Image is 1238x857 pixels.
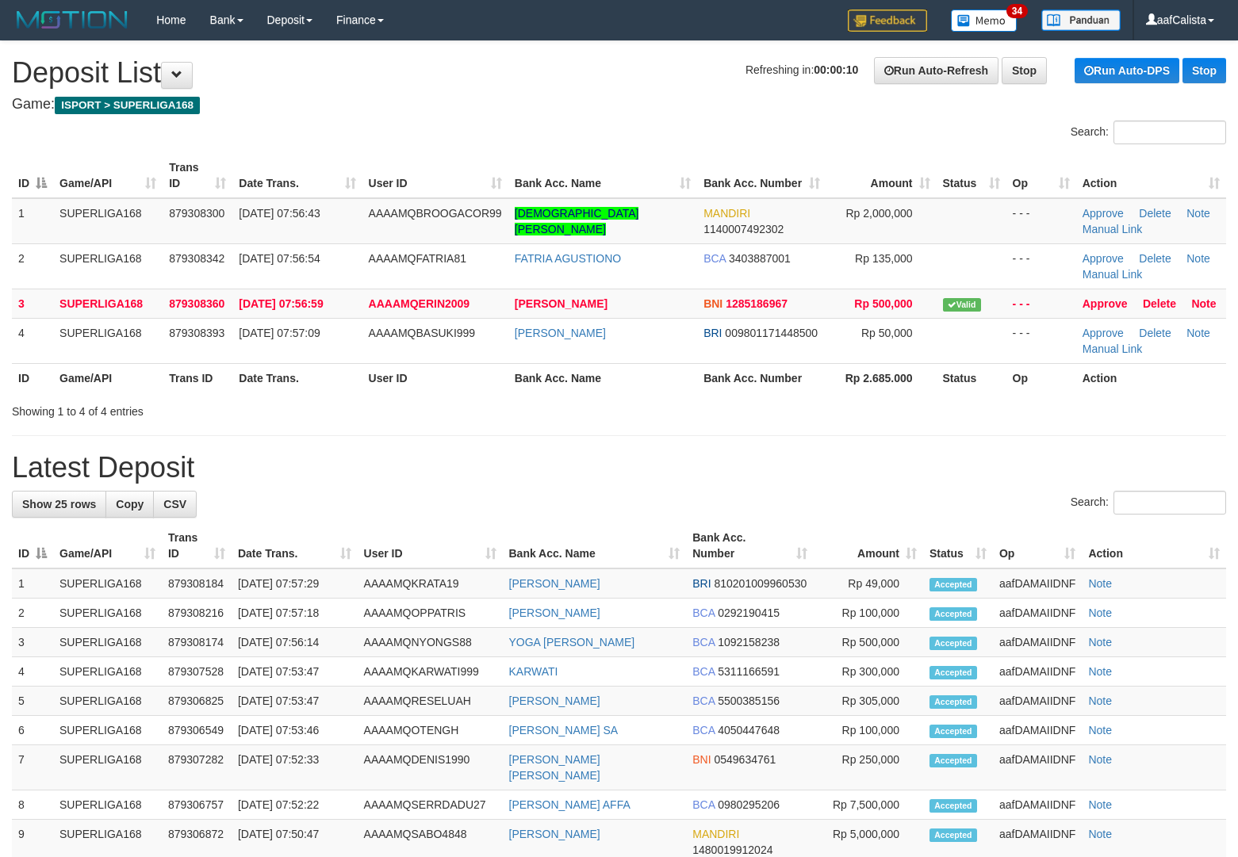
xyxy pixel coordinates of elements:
td: SUPERLIGA168 [53,318,163,363]
span: Copy 0292190415 to clipboard [718,606,780,619]
span: BCA [692,798,715,811]
th: Status: activate to sort column ascending [923,523,993,568]
span: BNI [703,297,722,310]
th: Game/API: activate to sort column ascending [53,523,162,568]
th: Op [1006,363,1076,392]
td: 879306549 [162,716,232,745]
td: 5 [12,687,53,716]
span: MANDIRI [703,207,750,220]
th: Trans ID [163,363,232,392]
span: 879308360 [169,297,224,310]
td: 879308174 [162,628,232,657]
td: 879307282 [162,745,232,790]
a: Approve [1083,252,1124,265]
span: Rp 135,000 [855,252,912,265]
a: Note [1088,577,1112,590]
th: Rp 2.685.000 [826,363,936,392]
img: Button%20Memo.svg [951,10,1018,32]
td: aafDAMAIIDNF [993,628,1082,657]
span: BCA [692,636,715,648]
span: 879308393 [169,327,224,339]
td: SUPERLIGA168 [53,568,162,599]
span: BRI [703,327,722,339]
strong: 00:00:10 [814,63,858,76]
span: CSV [163,498,186,511]
td: SUPERLIGA168 [53,289,163,318]
td: Rp 305,000 [814,687,923,716]
td: - - - [1006,243,1076,289]
td: [DATE] 07:57:29 [232,568,358,599]
a: FATRIA AGUSTIONO [515,252,621,265]
span: Copy 4050447648 to clipboard [718,724,780,736]
a: Manual Link [1083,223,1143,235]
span: Accepted [929,799,977,813]
a: Approve [1083,207,1124,220]
span: Accepted [929,607,977,621]
td: SUPERLIGA168 [53,628,162,657]
a: Note [1088,724,1112,736]
img: Feedback.jpg [848,10,927,32]
span: Copy 1140007492302 to clipboard [703,223,784,235]
span: Copy 1092158238 to clipboard [718,636,780,648]
td: SUPERLIGA168 [53,745,162,790]
h1: Latest Deposit [12,452,1226,484]
th: Game/API [53,363,163,392]
span: Accepted [929,754,977,767]
th: Amount: activate to sort column ascending [826,153,936,198]
th: Status: activate to sort column ascending [937,153,1006,198]
td: SUPERLIGA168 [53,657,162,687]
td: AAAAMQSERRDADU27 [358,790,503,820]
a: Manual Link [1083,268,1143,281]
a: [PERSON_NAME] [515,297,608,310]
span: BCA [692,694,715,707]
a: Show 25 rows [12,491,106,518]
td: aafDAMAIIDNF [993,687,1082,716]
td: AAAAMQKARWATI999 [358,657,503,687]
td: Rp 500,000 [814,628,923,657]
a: Run Auto-Refresh [874,57,998,84]
td: - - - [1006,289,1076,318]
a: Note [1088,694,1112,707]
span: BRI [692,577,711,590]
span: Rp 2,000,000 [845,207,912,220]
td: 879306825 [162,687,232,716]
td: [DATE] 07:52:33 [232,745,358,790]
span: AAAAMQERIN2009 [369,297,470,310]
label: Search: [1071,121,1226,144]
span: ISPORT > SUPERLIGA168 [55,97,200,114]
td: 879308184 [162,568,232,599]
td: aafDAMAIIDNF [993,745,1082,790]
th: Bank Acc. Number [697,363,826,392]
td: aafDAMAIIDNF [993,568,1082,599]
td: - - - [1006,318,1076,363]
span: Copy 009801171448500 to clipboard [725,327,818,339]
a: Approve [1083,327,1124,339]
a: CSV [153,491,197,518]
a: [DEMOGRAPHIC_DATA][PERSON_NAME] [515,207,639,235]
td: AAAAMQNYONGS88 [358,628,503,657]
th: User ID: activate to sort column ascending [358,523,503,568]
td: 3 [12,289,53,318]
a: Delete [1143,297,1176,310]
span: MANDIRI [692,828,739,840]
th: Date Trans.: activate to sort column ascending [232,153,362,198]
span: BCA [692,665,715,678]
a: Note [1088,636,1112,648]
th: Op: activate to sort column ascending [993,523,1082,568]
td: aafDAMAIIDNF [993,790,1082,820]
a: Stop [1182,58,1226,83]
td: aafDAMAIIDNF [993,657,1082,687]
td: 879307528 [162,657,232,687]
td: [DATE] 07:53:47 [232,687,358,716]
span: Copy 3403887001 to clipboard [729,252,791,265]
span: [DATE] 07:56:59 [239,297,323,310]
td: Rp 49,000 [814,568,923,599]
td: AAAAMQOPPATRIS [358,599,503,628]
span: Copy 810201009960530 to clipboard [714,577,807,590]
th: Action: activate to sort column ascending [1082,523,1226,568]
th: Bank Acc. Name: activate to sort column ascending [508,153,697,198]
th: Status [937,363,1006,392]
a: [PERSON_NAME] [515,327,606,339]
input: Search: [1113,491,1226,515]
span: Copy [116,498,144,511]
